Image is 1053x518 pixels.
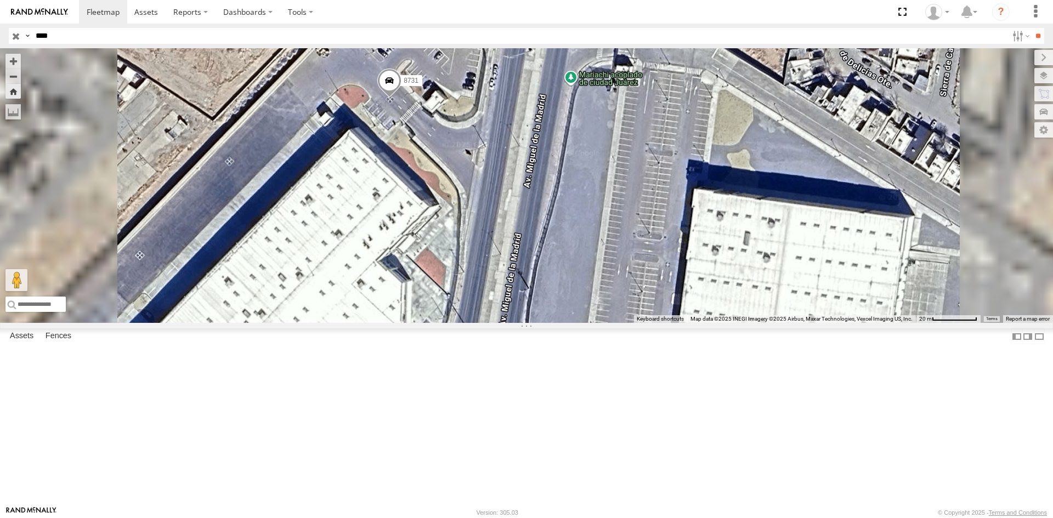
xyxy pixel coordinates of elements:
div: © Copyright 2025 - [938,509,1047,516]
label: Map Settings [1034,122,1053,138]
a: Terms and Conditions [989,509,1047,516]
label: Dock Summary Table to the Left [1011,328,1022,344]
i: ? [992,3,1010,21]
button: Zoom in [5,54,21,69]
img: rand-logo.svg [11,8,68,16]
a: Visit our Website [6,507,56,518]
label: Search Filter Options [1008,28,1032,44]
label: Search Query [23,28,32,44]
label: Dock Summary Table to the Right [1022,328,1033,344]
button: Map Scale: 20 m per 79 pixels [916,315,981,323]
a: Report a map error [1006,316,1050,322]
button: Drag Pegman onto the map to open Street View [5,269,27,291]
span: Map data ©2025 INEGI Imagery ©2025 Airbus, Maxar Technologies, Vexcel Imaging US, Inc. [690,316,913,322]
label: Hide Summary Table [1034,328,1045,344]
a: Terms [986,317,998,321]
label: Fences [40,329,77,344]
label: Assets [4,329,39,344]
div: Roberto Garcia [921,4,953,20]
button: Zoom Home [5,84,21,99]
label: Measure [5,104,21,119]
span: 8731 [404,77,418,84]
div: Version: 305.03 [477,509,518,516]
button: Zoom out [5,69,21,84]
button: Keyboard shortcuts [637,315,684,323]
span: 20 m [919,316,932,322]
